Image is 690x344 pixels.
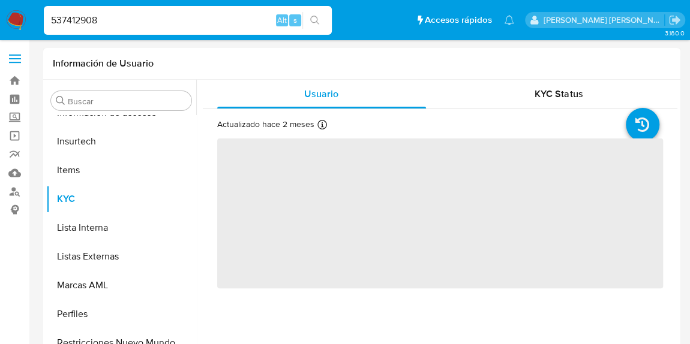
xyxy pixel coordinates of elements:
a: Salir [668,14,681,26]
span: ‌ [217,138,663,288]
button: Marcas AML [46,271,196,300]
a: Notificaciones [504,15,514,25]
span: KYC Status [535,87,583,101]
p: leonardo.alvarezortiz@mercadolibre.com.co [544,14,665,26]
button: Items [46,156,196,185]
button: Perfiles [46,300,196,328]
input: Buscar [68,96,187,107]
input: Buscar usuario o caso... [44,13,332,28]
button: Lista Interna [46,213,196,242]
p: Actualizado hace 2 meses [217,119,314,130]
button: Listas Externas [46,242,196,271]
button: Buscar [56,96,65,105]
button: KYC [46,185,196,213]
button: search-icon [302,12,327,29]
button: Insurtech [46,127,196,156]
span: Alt [277,14,287,26]
span: Usuario [304,87,338,101]
span: s [293,14,297,26]
h1: Información de Usuario [53,58,154,70]
span: Accesos rápidos [425,14,492,26]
